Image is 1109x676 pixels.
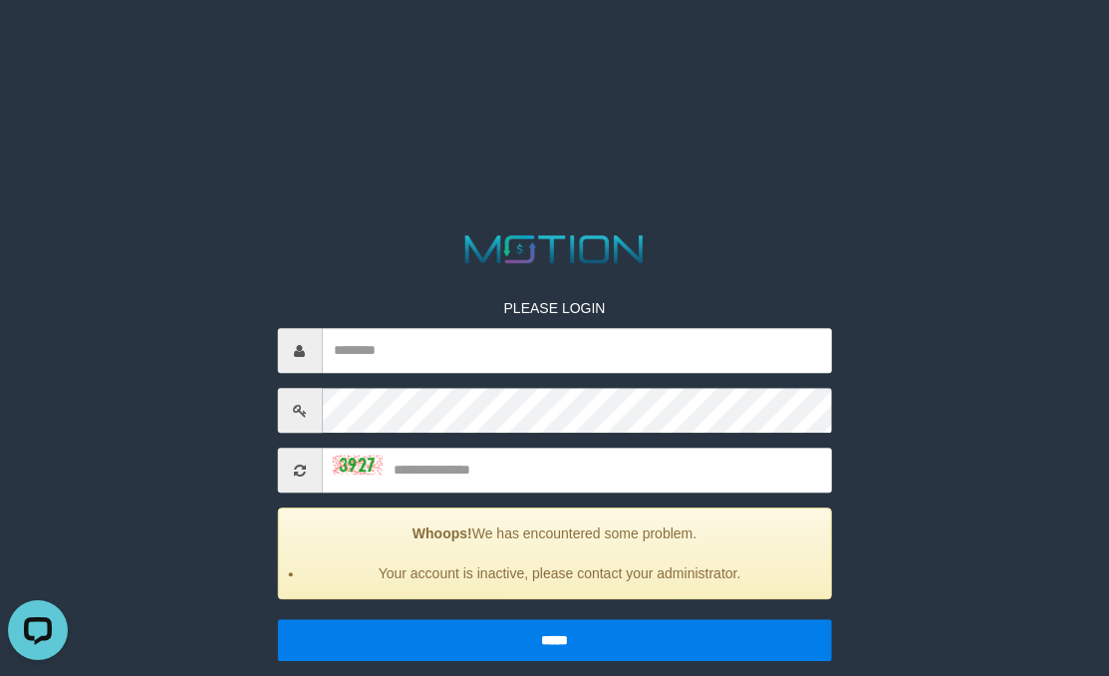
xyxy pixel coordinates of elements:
[277,299,832,319] p: PLEASE LOGIN
[277,508,832,600] div: We has encountered some problem.
[8,8,68,68] button: Open LiveChat chat widget
[413,526,472,542] strong: Whoops!
[303,564,816,584] li: Your account is inactive, please contact your administrator.
[457,230,652,268] img: MOTION_logo.png
[332,455,382,475] img: captcha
